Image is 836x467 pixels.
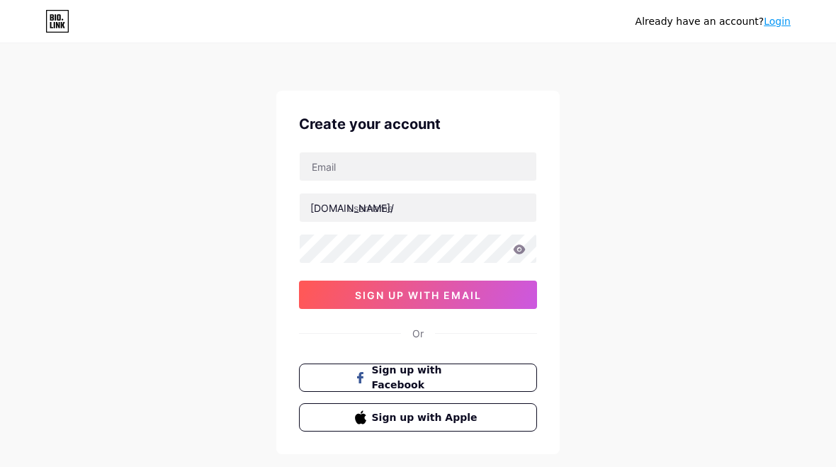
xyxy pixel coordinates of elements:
[299,364,537,392] button: Sign up with Facebook
[310,201,394,215] div: [DOMAIN_NAME]/
[300,152,536,181] input: Email
[299,113,537,135] div: Create your account
[372,363,482,393] span: Sign up with Facebook
[636,14,791,29] div: Already have an account?
[355,289,482,301] span: sign up with email
[299,403,537,432] button: Sign up with Apple
[412,326,424,341] div: Or
[764,16,791,27] a: Login
[300,193,536,222] input: username
[372,410,482,425] span: Sign up with Apple
[299,281,537,309] button: sign up with email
